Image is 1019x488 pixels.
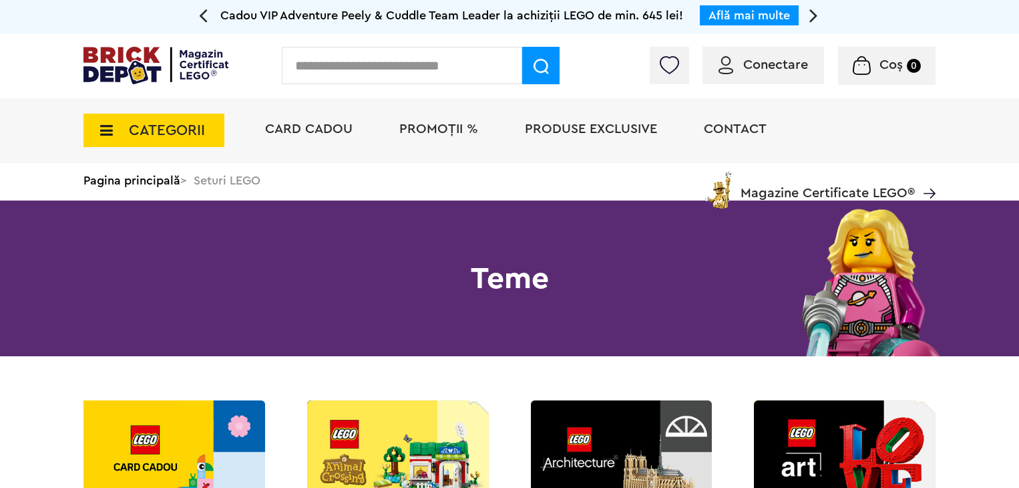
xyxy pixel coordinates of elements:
[708,9,790,21] a: Află mai multe
[525,122,657,136] a: Produse exclusive
[220,9,683,21] span: Cadou VIP Adventure Peely & Cuddle Team Leader la achiziții LEGO de min. 645 lei!
[704,122,767,136] a: Contact
[719,58,808,72] a: Conectare
[399,122,478,136] a: PROMOȚII %
[879,58,903,72] span: Coș
[129,123,205,138] span: CATEGORII
[915,169,936,182] a: Magazine Certificate LEGO®
[265,122,353,136] a: Card Cadou
[907,59,921,73] small: 0
[741,169,915,200] span: Magazine Certificate LEGO®
[743,58,808,72] span: Conectare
